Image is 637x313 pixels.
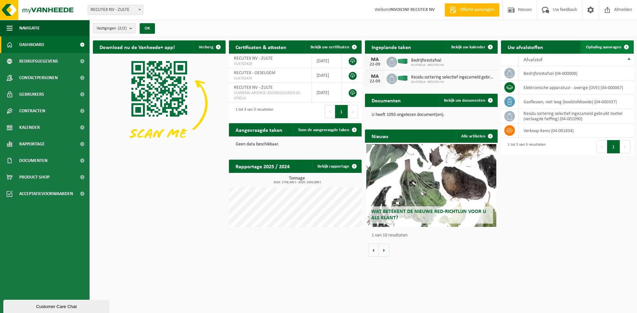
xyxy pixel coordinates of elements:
[586,45,621,49] span: Ophaling aanvragen
[234,56,273,61] span: RECUTEX NV - ZULTE
[365,94,407,107] h2: Documenten
[458,7,496,13] span: Offerte aanvragen
[19,70,58,86] span: Contactpersonen
[19,136,45,152] span: Rapportage
[365,130,395,142] h2: Nieuws
[93,40,181,53] h2: Download nu de Vanheede+ app!
[389,7,435,12] strong: INVOICINF RECUTEX NV
[97,24,127,33] span: Vestigingen
[193,40,225,54] button: Verberg
[19,119,40,136] span: Kalender
[348,105,358,118] button: Next
[234,85,273,90] span: RECUTEX NV - ZULTE
[371,209,486,221] span: Wat betekent de nieuwe RED-richtlijn voor u als klant?
[19,36,44,53] span: Dashboard
[524,57,542,63] span: Afvalstof
[234,71,275,76] span: RECUTEX - OESELGEM
[234,76,306,81] span: VLA702429
[199,45,213,49] span: Verberg
[607,140,620,153] button: 1
[19,53,58,70] span: Bedrijfsgegevens
[234,90,306,101] span: VLAREMA-ARCHIVE-20150316124553-01-078514
[368,74,382,79] div: MA
[229,160,296,173] h2: Rapportage 2025 / 2024
[368,62,382,67] div: 22-09
[312,54,342,68] td: [DATE]
[232,104,273,119] div: 1 tot 3 van 3 resultaten
[19,103,45,119] span: Contracten
[232,181,362,184] span: 2024: 1739,390 t - 2025: 1050,890 t
[372,113,491,117] p: U heeft 1093 ongelezen document(en).
[312,83,342,103] td: [DATE]
[368,79,382,84] div: 22-09
[519,124,634,138] td: verkoop items (04-001834)
[368,243,379,257] button: Vorige
[19,20,40,36] span: Navigatie
[140,23,155,34] button: OK
[229,40,293,53] h2: Certificaten & attesten
[236,142,355,147] p: Geen data beschikbaar.
[19,169,49,185] span: Product Shop
[365,40,418,53] h2: Ingeplande taken
[88,5,143,15] span: RECUTEX NV - ZULTE
[445,3,499,17] a: Offerte aanvragen
[368,57,382,62] div: MA
[372,233,494,238] p: 1 van 10 resultaten
[456,130,497,143] a: Alle artikelen
[293,123,361,136] a: Toon de aangevraagde taken
[19,152,47,169] span: Documenten
[19,86,44,103] span: Gebruikers
[581,40,633,54] a: Ophaling aanvragen
[519,80,634,95] td: elektronische apparatuur - overige (OVE) (04-000067)
[298,128,349,132] span: Toon de aangevraagde taken
[366,144,496,227] a: Wat betekent de nieuwe RED-richtlijn voor u als klant?
[311,45,349,49] span: Bekijk uw certificaten
[504,139,545,154] div: 1 tot 5 van 5 resultaten
[620,140,630,153] button: Next
[411,75,494,80] span: Residu sortering selectief ingezameld gebruikt textiel (verlaagde heffing)
[501,40,550,53] h2: Uw afvalstoffen
[519,66,634,80] td: bedrijfsrestafval (04-000008)
[444,98,485,103] span: Bekijk uw documenten
[19,185,73,202] span: Acceptatievoorwaarden
[411,58,444,63] span: Bedrijfsrestafval
[597,140,607,153] button: Previous
[118,26,127,30] count: (2/2)
[312,68,342,83] td: [DATE]
[411,63,444,67] span: 01-078514 - RECUTEX NV
[451,45,485,49] span: Bekijk uw kalender
[3,298,111,313] iframe: chat widget
[312,160,361,173] a: Bekijk rapportage
[397,75,408,81] img: HK-XC-40-GN-00
[439,94,497,107] a: Bekijk uw documenten
[234,61,306,67] span: VLA702428
[93,54,226,153] img: Download de VHEPlus App
[519,109,634,124] td: residu sortering selectief ingezameld gebruikt textiel (verlaagde heffing) (04-001090)
[232,176,362,184] h3: Tonnage
[324,105,335,118] button: Previous
[397,58,408,64] img: HK-XC-40-GN-00
[379,243,389,257] button: Volgende
[229,123,289,136] h2: Aangevraagde taken
[93,23,136,33] button: Vestigingen(2/2)
[335,105,348,118] button: 1
[411,80,494,84] span: 01-078514 - RECUTEX NV
[305,40,361,54] a: Bekijk uw certificaten
[519,95,634,109] td: gasflessen, niet leeg (koolstofdioxide) (04-000337)
[446,40,497,54] a: Bekijk uw kalender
